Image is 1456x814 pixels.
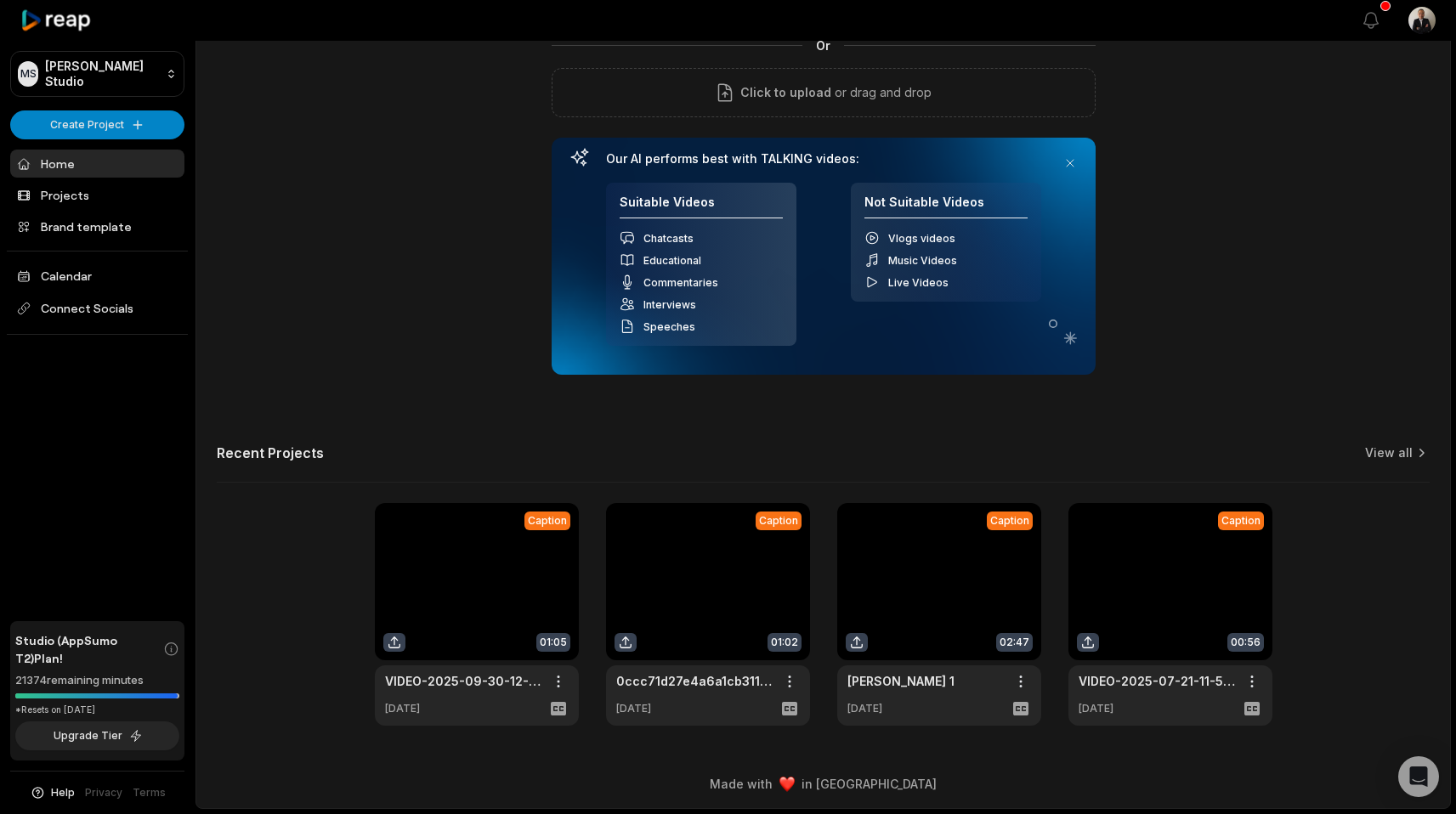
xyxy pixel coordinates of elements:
[847,672,955,690] a: [PERSON_NAME] 1
[616,672,773,690] a: 0ccc71d27e4a6a1cb311a90a24f0da87
[18,61,38,87] div: MS
[888,232,955,245] span: Vlogs videos
[888,276,949,289] span: Live Videos
[30,785,75,800] button: Help
[779,777,795,792] img: heart emoji
[643,232,694,245] span: Chatcasts
[1079,672,1235,690] a: VIDEO-2025-07-21-11-59-30
[10,110,184,139] button: Create Project
[643,298,696,311] span: Interviews
[864,195,1028,219] h4: Not Suitable Videos
[217,444,324,461] h2: Recent Projects
[133,785,166,800] a: Terms
[15,721,179,750] button: Upgrade Tier
[385,672,541,690] a: VIDEO-2025-09-30-12-07-11
[740,82,831,103] span: Click to upload
[643,254,701,267] span: Educational
[643,320,695,333] span: Speeches
[10,262,184,290] a: Calendar
[15,631,163,667] span: Studio (AppSumo T2) Plan!
[10,150,184,178] a: Home
[643,276,718,289] span: Commentaries
[10,181,184,209] a: Projects
[45,59,159,89] p: [PERSON_NAME] Studio
[1398,756,1439,797] div: Open Intercom Messenger
[85,785,122,800] a: Privacy
[15,672,179,689] div: 21374 remaining minutes
[51,785,75,800] span: Help
[831,82,932,103] p: or drag and drop
[802,37,844,54] span: Or
[10,293,184,324] span: Connect Socials
[606,151,1041,167] h3: Our AI performs best with TALKING videos:
[15,704,179,716] div: *Resets on [DATE]
[888,254,957,267] span: Music Videos
[10,212,184,240] a: Brand template
[1365,444,1413,461] a: View all
[620,195,783,219] h4: Suitable Videos
[212,775,1435,793] div: Made with in [GEOGRAPHIC_DATA]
